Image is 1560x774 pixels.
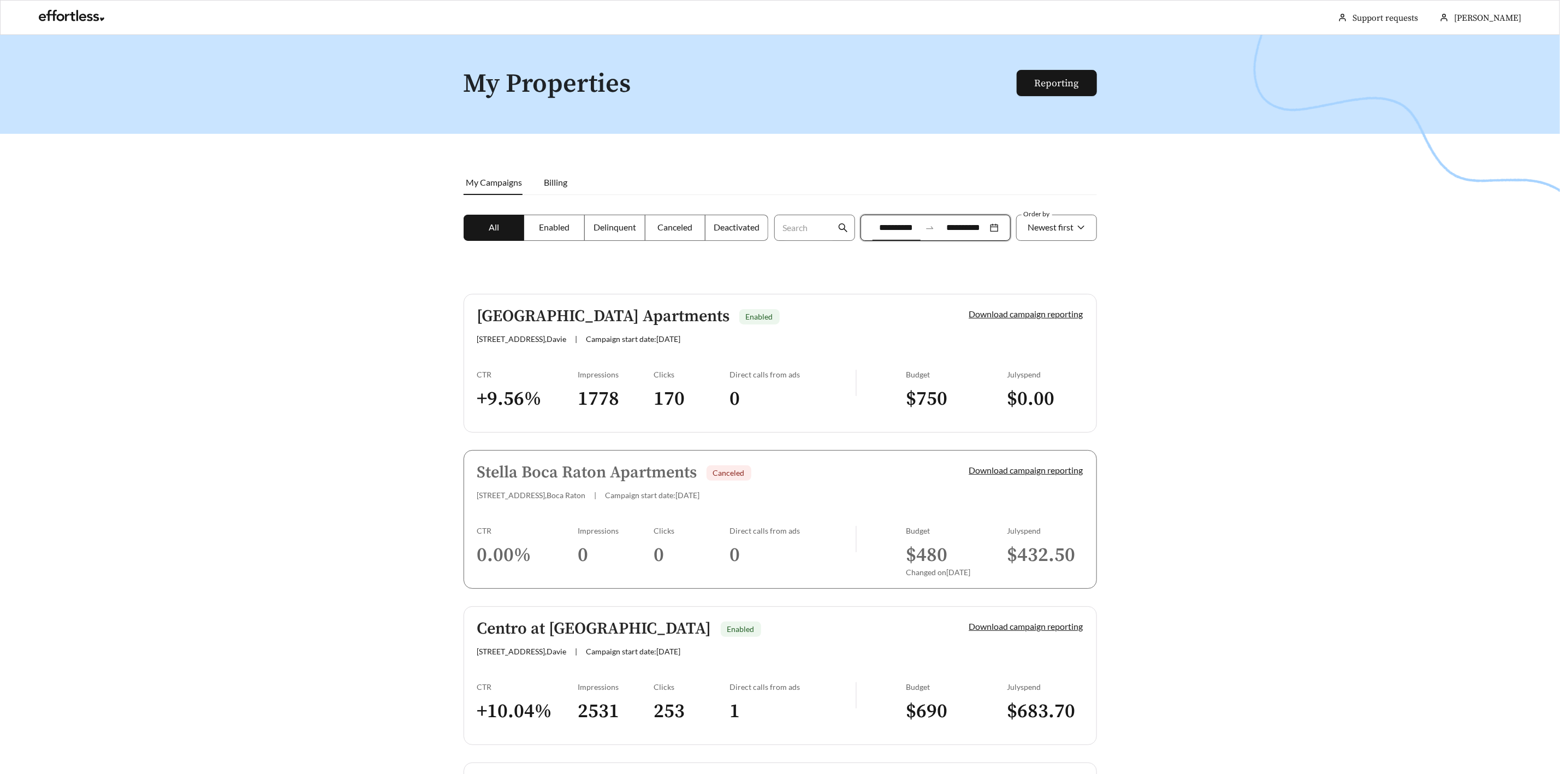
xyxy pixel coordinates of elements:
a: Support requests [1353,13,1418,23]
span: Deactivated [714,222,760,232]
div: Direct calls from ads [729,526,856,535]
div: July spend [1007,682,1083,692]
h3: $ 432.50 [1007,543,1083,568]
a: Download campaign reporting [969,309,1083,319]
h3: $ 480 [906,543,1007,568]
h3: $ 690 [906,699,1007,724]
a: Centro at [GEOGRAPHIC_DATA]Enabled[STREET_ADDRESS],Davie|Campaign start date:[DATE]Download campa... [464,606,1097,745]
div: Impressions [578,526,654,535]
span: [STREET_ADDRESS] , Boca Raton [477,491,586,500]
span: Delinquent [594,222,636,232]
span: [PERSON_NAME] [1454,13,1521,23]
h3: $ 0.00 [1007,387,1083,411]
span: Newest first [1028,222,1074,232]
div: CTR [477,682,578,692]
h3: 0 [729,387,856,411]
span: Enabled [746,312,773,321]
a: Reporting [1035,77,1079,90]
h3: 2531 [578,699,654,724]
h3: 0 [654,543,729,568]
div: Impressions [578,682,654,692]
span: | [576,334,578,344]
h5: Centro at [GEOGRAPHIC_DATA] [477,620,711,638]
div: July spend [1007,526,1083,535]
h3: + 9.56 % [477,387,578,411]
div: Clicks [654,682,729,692]
div: CTR [477,526,578,535]
span: | [576,647,578,656]
div: CTR [477,370,578,379]
a: Download campaign reporting [969,621,1083,631]
span: Canceled [713,468,745,477]
span: | [595,491,597,500]
h3: 253 [654,699,729,724]
div: Clicks [654,370,729,379]
span: swap-right [925,223,935,233]
span: [STREET_ADDRESS] , Davie [477,647,567,656]
h3: $ 750 [906,387,1007,411]
span: Campaign start date: [DATE] [586,334,681,344]
img: line [856,682,857,708]
a: Download campaign reporting [969,465,1083,475]
span: My Campaigns [466,177,523,187]
h3: 1 [729,699,856,724]
span: Enabled [727,624,755,634]
span: to [925,223,935,233]
h5: [GEOGRAPHIC_DATA] Apartments [477,308,730,326]
span: Canceled [658,222,693,232]
span: Campaign start date: [DATE] [606,491,700,500]
button: Reporting [1017,70,1097,96]
h3: 170 [654,387,729,411]
div: Direct calls from ads [729,682,856,692]
h3: $ 683.70 [1007,699,1083,724]
div: Impressions [578,370,654,379]
img: line [856,370,857,396]
h3: 1778 [578,387,654,411]
div: Changed on [DATE] [906,568,1007,577]
div: Budget [906,370,1007,379]
a: Stella Boca Raton ApartmentsCanceled[STREET_ADDRESS],Boca Raton|Campaign start date:[DATE]Downloa... [464,450,1097,589]
h5: Stella Boca Raton Apartments [477,464,697,482]
span: search [838,223,848,233]
h3: + 10.04 % [477,699,578,724]
span: Billing [544,177,568,187]
div: Budget [906,526,1007,535]
h3: 0 [578,543,654,568]
a: [GEOGRAPHIC_DATA] ApartmentsEnabled[STREET_ADDRESS],Davie|Campaign start date:[DATE]Download camp... [464,294,1097,433]
span: All [489,222,499,232]
div: July spend [1007,370,1083,379]
h3: 0.00 % [477,543,578,568]
span: Campaign start date: [DATE] [586,647,681,656]
span: Enabled [539,222,570,232]
div: Direct calls from ads [729,370,856,379]
img: line [856,526,857,552]
span: [STREET_ADDRESS] , Davie [477,334,567,344]
div: Budget [906,682,1007,692]
div: Clicks [654,526,729,535]
h1: My Properties [464,70,1018,99]
h3: 0 [729,543,856,568]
